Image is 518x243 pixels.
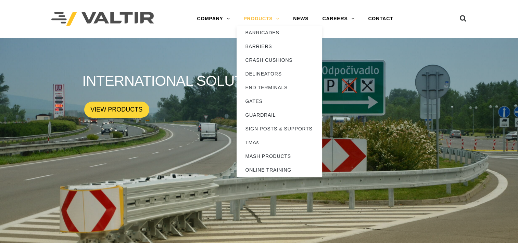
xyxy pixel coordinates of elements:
a: END TERMINALS [237,81,322,94]
a: SIGN POSTS & SUPPORTS [237,122,322,136]
a: VIEW PRODUCTS [84,102,149,118]
a: GUARDRAIL [237,108,322,122]
a: CONTACT [361,12,400,26]
a: PRODUCTS [237,12,286,26]
a: BARRICADES [237,26,322,39]
rs-layer: INTERNATIONAL SOLUTIONS [82,72,277,90]
a: BARRIERS [237,39,322,53]
a: DELINEATORS [237,67,322,81]
a: COMPANY [190,12,237,26]
a: ONLINE TRAINING [237,163,322,177]
a: MASH PRODUCTS [237,149,322,163]
a: NEWS [286,12,315,26]
a: GATES [237,94,322,108]
img: Valtir [51,12,154,26]
a: TMAs [237,136,322,149]
a: CAREERS [315,12,361,26]
a: CRASH CUSHIONS [237,53,322,67]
